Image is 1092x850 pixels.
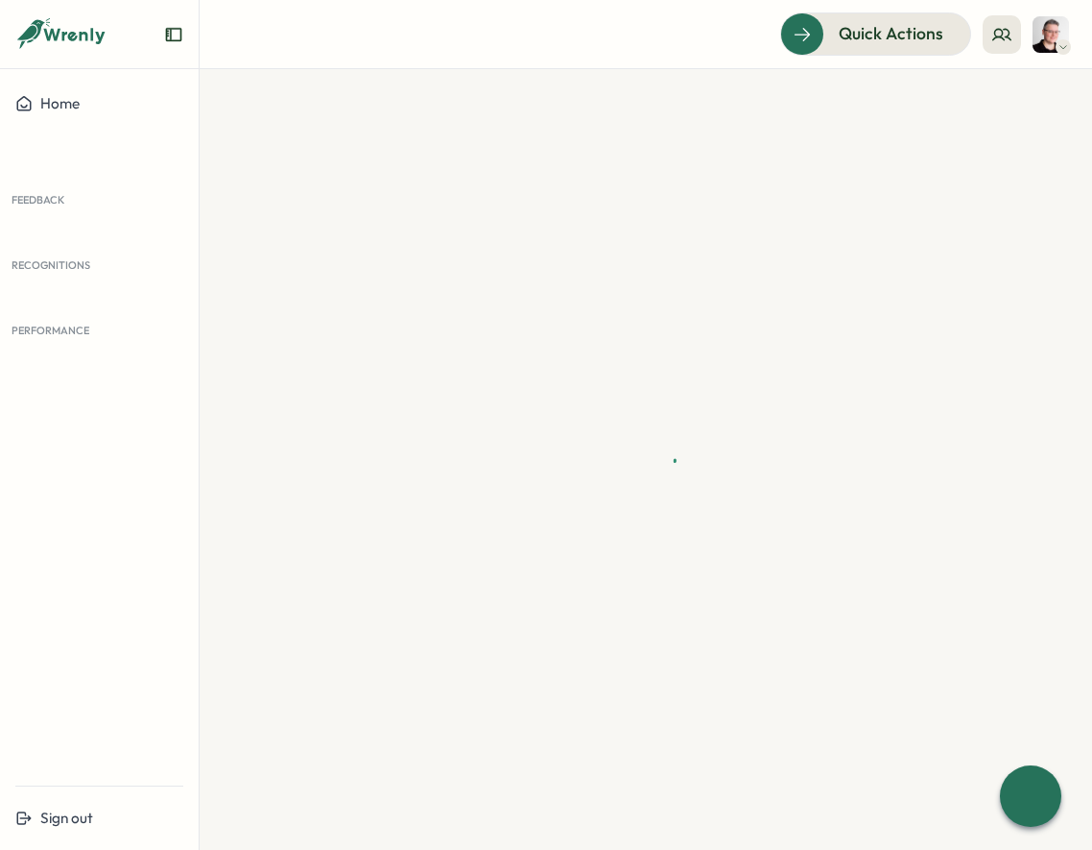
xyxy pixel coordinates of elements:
[1033,16,1069,53] img: Almudena Bernardos
[780,12,971,55] button: Quick Actions
[40,94,80,112] span: Home
[40,809,93,827] span: Sign out
[839,21,943,46] span: Quick Actions
[164,25,183,44] button: Expand sidebar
